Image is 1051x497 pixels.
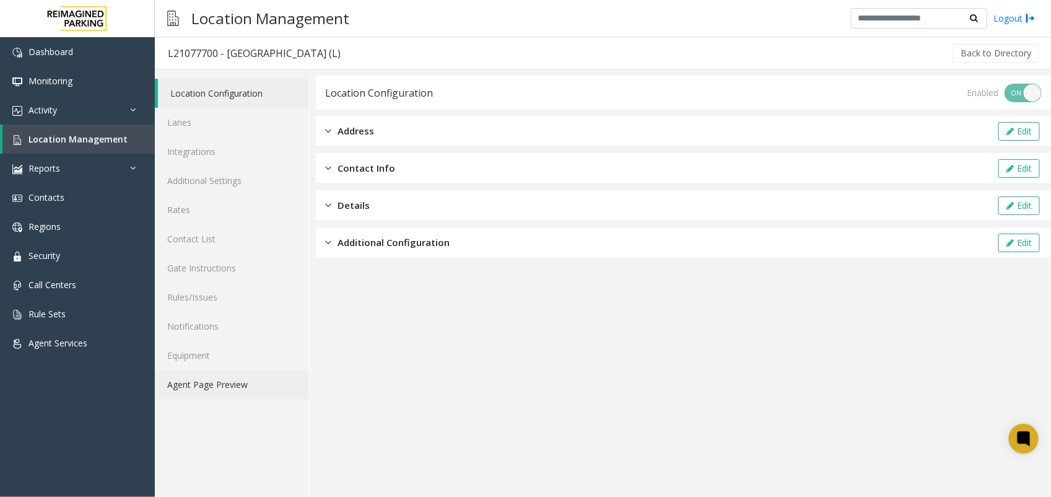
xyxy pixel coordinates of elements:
span: Security [28,250,60,262]
span: Address [338,124,374,138]
img: closed [325,124,331,138]
img: pageIcon [167,3,179,33]
img: closed [325,235,331,250]
a: Location Configuration [158,79,309,108]
span: Monitoring [28,75,72,87]
img: closed [325,161,331,175]
span: Contacts [28,191,64,203]
a: Rules/Issues [155,283,309,312]
button: Edit [998,234,1040,252]
img: 'icon' [12,281,22,291]
img: closed [325,198,331,213]
button: Edit [998,122,1040,141]
img: 'icon' [12,77,22,87]
span: Agent Services [28,337,87,349]
span: Call Centers [28,279,76,291]
a: Notifications [155,312,309,341]
img: 'icon' [12,135,22,145]
a: Rates [155,195,309,224]
button: Edit [998,196,1040,215]
span: Rule Sets [28,308,66,320]
img: 'icon' [12,252,22,262]
img: logout [1026,12,1036,25]
button: Back to Directory [953,44,1039,63]
a: Lanes [155,108,309,137]
span: Contact Info [338,161,395,175]
img: 'icon' [12,48,22,58]
span: Activity [28,104,57,116]
a: Additional Settings [155,166,309,195]
img: 'icon' [12,164,22,174]
img: 'icon' [12,193,22,203]
span: Regions [28,221,61,232]
a: Location Management [2,125,155,154]
span: Reports [28,162,60,174]
a: Equipment [155,341,309,370]
h3: Location Management [185,3,355,33]
div: Location Configuration [325,85,433,101]
img: 'icon' [12,222,22,232]
span: Location Management [28,133,128,145]
div: Enabled [967,86,998,99]
span: Details [338,198,370,213]
img: 'icon' [12,106,22,116]
img: 'icon' [12,310,22,320]
span: Dashboard [28,46,73,58]
a: Logout [993,12,1036,25]
a: Agent Page Preview [155,370,309,399]
a: Contact List [155,224,309,253]
a: Gate Instructions [155,253,309,283]
img: 'icon' [12,339,22,349]
div: L21077700 - [GEOGRAPHIC_DATA] (L) [168,45,341,61]
a: Integrations [155,137,309,166]
span: Additional Configuration [338,235,450,250]
button: Edit [998,159,1040,178]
